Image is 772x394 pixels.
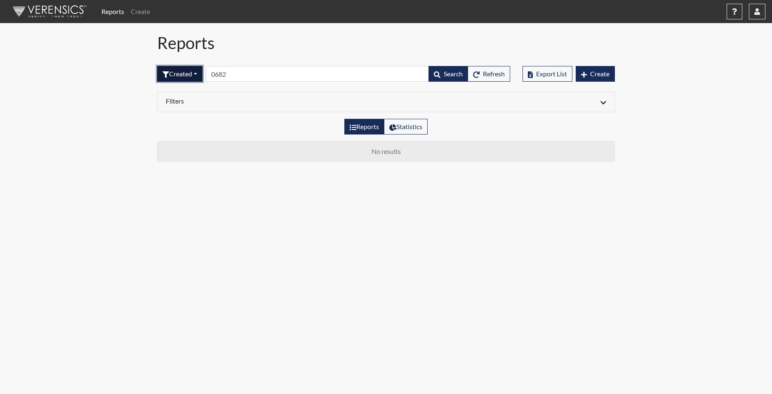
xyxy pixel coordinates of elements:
button: Refresh [468,66,510,82]
a: Reports [98,3,127,20]
button: Created [157,66,202,82]
span: Create [590,70,610,78]
span: Export List [536,70,567,78]
div: Filter by interview status [157,66,202,82]
label: View statistics about completed interviews [384,119,428,134]
input: Search by Registration ID, Interview Number, or Investigation Name. [206,66,429,82]
span: Refresh [483,70,505,78]
button: Create [576,66,615,82]
label: View the list of reports [344,119,384,134]
button: Search [428,66,468,82]
h6: Filters [166,97,380,105]
button: Export List [523,66,572,82]
div: Click to expand/collapse filters [160,97,612,107]
h1: Reports [157,33,615,53]
a: Create [127,3,153,20]
span: Search [444,70,463,78]
td: No results [158,142,615,162]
